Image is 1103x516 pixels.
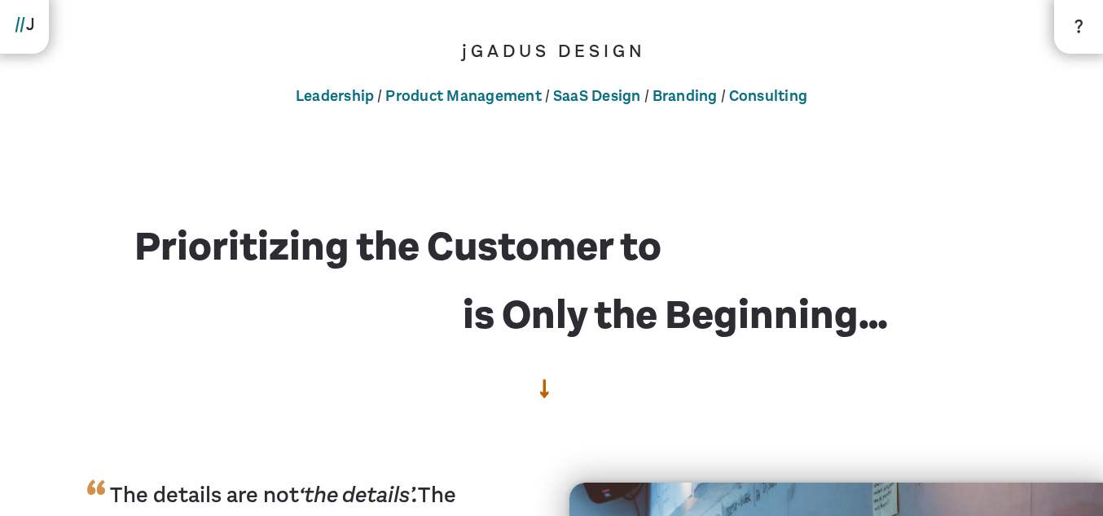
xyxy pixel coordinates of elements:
[382,86,545,106] a: Product Management
[528,364,560,413] a: Continue reading
[292,86,378,106] a: Leadership
[649,86,721,106] a: Branding
[86,140,1017,435] h1: Prioritizing the Customer to is Only the Beginning…
[18,84,1085,110] nav: / / / /
[462,39,471,63] span: j
[458,39,646,63] a: jGadus Design
[550,86,644,106] a: SaaS Design
[726,86,811,106] a: Consulting
[214,220,968,342] span: Create Products with Purpose
[299,480,418,509] em: ‘the details’.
